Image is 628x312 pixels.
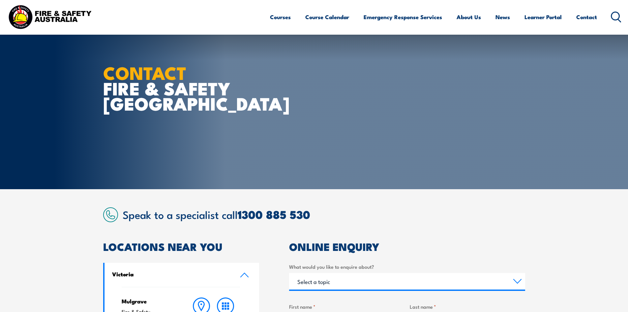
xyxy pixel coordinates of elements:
h4: Mulgrave [122,297,177,305]
h2: LOCATIONS NEAR YOU [103,242,259,251]
a: Courses [270,8,291,26]
a: Contact [576,8,597,26]
h2: Speak to a specialist call [123,208,525,220]
h4: Victoria [112,270,230,278]
a: Victoria [105,263,259,287]
label: Last name [410,303,525,310]
label: What would you like to enquire about? [289,263,525,270]
a: Course Calendar [305,8,349,26]
a: About Us [457,8,481,26]
h1: FIRE & SAFETY [GEOGRAPHIC_DATA] [103,65,266,111]
a: Emergency Response Services [364,8,442,26]
strong: CONTACT [103,58,187,86]
label: First name [289,303,404,310]
a: Learner Portal [524,8,562,26]
h2: ONLINE ENQUIRY [289,242,525,251]
a: 1300 885 530 [238,205,310,223]
a: News [495,8,510,26]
